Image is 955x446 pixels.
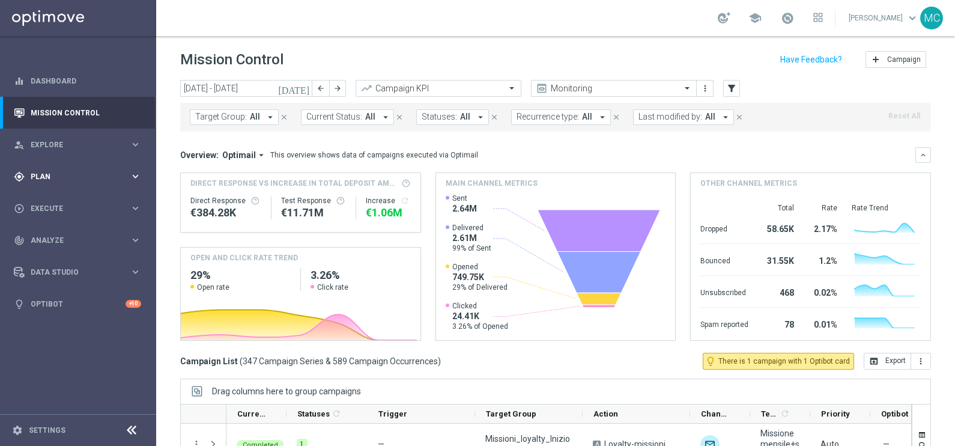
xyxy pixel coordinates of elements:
[280,113,288,121] i: close
[916,356,926,366] i: more_vert
[130,234,141,246] i: keyboard_arrow_right
[452,262,508,272] span: Opened
[780,55,842,64] input: Have Feedback?
[31,237,130,244] span: Analyze
[489,111,500,124] button: close
[14,267,130,278] div: Data Studio
[31,97,141,129] a: Mission Control
[536,82,548,94] i: preview
[486,409,536,418] span: Target Group
[915,147,931,163] button: keyboard_arrow_down
[911,353,931,370] button: more_vert
[276,80,312,98] button: [DATE]
[490,113,499,121] i: close
[14,171,25,182] i: gps_fixed
[130,266,141,278] i: keyboard_arrow_right
[281,206,347,220] div: €11,713,126
[452,194,477,203] span: Sent
[270,150,478,160] div: This overview shows data of campaigns executed via Optimail
[699,81,711,96] button: more_vert
[13,267,142,277] button: Data Studio keyboard_arrow_right
[13,236,142,245] div: track_changes Analyze keyboard_arrow_right
[190,196,261,206] div: Direct Response
[452,283,508,292] span: 29% of Delivered
[14,288,141,320] div: Optibot
[13,108,142,118] button: Mission Control
[866,51,926,68] button: add Campaign
[13,76,142,86] div: equalizer Dashboard
[14,235,25,246] i: track_changes
[197,283,229,292] span: Open rate
[422,112,457,122] span: Statuses:
[864,353,911,370] button: open_in_browser Export
[31,173,130,180] span: Plan
[130,171,141,182] i: keyboard_arrow_right
[778,407,790,420] span: Calculate column
[278,83,311,94] i: [DATE]
[517,112,579,122] span: Recurrence type:
[593,409,618,418] span: Action
[881,409,908,418] span: Optibot
[638,112,702,122] span: Last modified by:
[705,356,716,367] i: lightbulb_outline
[416,109,489,125] button: Statuses: All arrow_drop_down
[452,203,477,214] span: 2.64M
[380,112,391,123] i: arrow_drop_down
[297,409,330,418] span: Statuses
[633,109,734,125] button: Last modified by: All arrow_drop_down
[317,283,348,292] span: Click rate
[887,55,921,64] span: Campaign
[13,299,142,309] button: lightbulb Optibot +10
[705,112,715,122] span: All
[611,111,622,124] button: close
[511,109,611,125] button: Recurrence type: All arrow_drop_down
[311,268,411,283] h2: 3.26%
[333,84,342,93] i: arrow_forward
[700,84,710,93] i: more_vert
[582,112,592,122] span: All
[808,203,837,213] div: Rate
[720,112,731,123] i: arrow_drop_down
[13,140,142,150] button: person_search Explore keyboard_arrow_right
[250,112,260,122] span: All
[735,113,744,121] i: close
[808,282,837,301] div: 0.02%
[763,282,794,301] div: 468
[395,113,404,121] i: close
[852,203,921,213] div: Rate Trend
[871,55,881,64] i: add
[222,150,256,160] span: Optimail
[281,196,347,206] div: Test Response
[14,203,130,214] div: Execute
[808,314,837,333] div: 0.01%
[378,409,407,418] span: Trigger
[14,76,25,87] i: equalizer
[212,386,361,396] span: Drag columns here to group campaigns
[312,80,329,97] button: arrow_back
[237,409,266,418] span: Current Status
[243,356,438,367] span: 347 Campaign Series & 589 Campaign Occurrences
[219,150,270,160] button: Optimail arrow_drop_down
[919,151,927,159] i: keyboard_arrow_down
[452,233,491,243] span: 2.61M
[317,84,325,93] i: arrow_back
[14,203,25,214] i: play_circle_outline
[190,252,298,263] h4: OPEN AND CLICK RATE TREND
[920,7,943,29] div: MC
[726,83,737,94] i: filter_alt
[195,112,247,122] span: Target Group:
[700,314,748,333] div: Spam reported
[700,282,748,301] div: Unsubscribed
[612,113,620,121] i: close
[394,111,405,124] button: close
[190,109,279,125] button: Target Group: All arrow_drop_down
[190,268,291,283] h2: 29%
[847,9,920,27] a: [PERSON_NAME]keyboard_arrow_down
[700,178,797,189] h4: Other channel metrics
[14,235,130,246] div: Analyze
[452,301,508,311] span: Clicked
[31,269,130,276] span: Data Studio
[808,218,837,237] div: 2.17%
